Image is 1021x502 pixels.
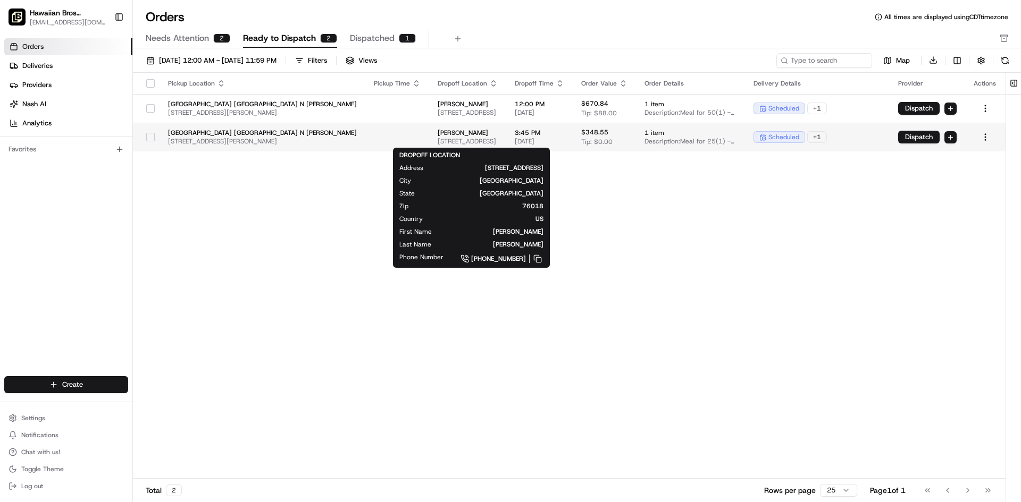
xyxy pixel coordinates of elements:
[515,129,564,137] span: 3:45 PM
[581,79,627,88] div: Order Value
[399,164,423,172] span: Address
[645,137,737,146] span: Description: Meal for 25(1) - $285.0
[9,8,26,25] img: Hawaiian Bros (Arlington_TX_N Collins)
[213,33,230,43] div: 2
[308,56,327,65] div: Filters
[898,102,940,115] button: Dispatch
[90,155,98,164] div: 💻
[399,227,432,236] span: First Name
[645,129,737,137] span: 1 item
[898,131,940,143] button: Dispatch
[399,202,408,210] span: Zip
[581,138,613,146] span: Tip: $0.00
[515,108,564,117] span: [DATE]
[22,42,44,52] span: Orders
[374,79,421,88] div: Pickup Time
[438,100,498,108] span: [PERSON_NAME]
[399,215,423,223] span: Country
[764,485,816,496] p: Rows per page
[4,428,128,443] button: Notifications
[425,202,543,210] span: 76018
[4,479,128,494] button: Log out
[168,137,357,146] span: [STREET_ADDRESS][PERSON_NAME]
[166,484,182,496] div: 2
[998,53,1012,68] button: Refresh
[21,465,64,473] span: Toggle Theme
[768,104,799,113] span: scheduled
[428,176,543,185] span: [GEOGRAPHIC_DATA]
[21,154,81,165] span: Knowledge Base
[645,100,737,108] span: 1 item
[4,57,132,74] a: Deliveries
[807,131,827,143] div: + 1
[21,448,60,456] span: Chat with us!
[896,56,910,65] span: Map
[515,100,564,108] span: 12:00 PM
[22,80,52,90] span: Providers
[4,115,132,132] a: Analytics
[168,129,357,137] span: [GEOGRAPHIC_DATA] [GEOGRAPHIC_DATA] N [PERSON_NAME]
[515,79,564,88] div: Dropoff Time
[876,54,917,67] button: Map
[438,129,498,137] span: [PERSON_NAME]
[884,13,1008,21] span: All times are displayed using CDT timezone
[768,133,799,141] span: scheduled
[11,42,194,59] p: Welcome 👋
[36,101,174,112] div: Start new chat
[22,99,46,109] span: Nash AI
[461,253,543,265] a: [PHONE_NUMBER]
[432,189,543,198] span: [GEOGRAPHIC_DATA]
[4,38,132,55] a: Orders
[4,76,132,93] a: Providers
[449,227,543,236] span: [PERSON_NAME]
[290,53,332,68] button: Filters
[645,79,737,88] div: Order Details
[4,96,132,113] a: Nash AI
[168,108,357,117] span: [STREET_ADDRESS][PERSON_NAME]
[62,380,83,389] span: Create
[101,154,171,165] span: API Documentation
[30,7,106,18] button: Hawaiian Bros (Arlington_TX_N [PERSON_NAME])
[11,155,19,164] div: 📗
[21,482,43,490] span: Log out
[581,128,608,137] span: $348.55
[581,109,617,117] span: Tip: $88.00
[581,99,608,108] span: $670.84
[30,18,106,27] button: [EMAIL_ADDRESS][DOMAIN_NAME]
[438,79,498,88] div: Dropoff Location
[448,240,543,249] span: [PERSON_NAME]
[974,79,997,88] div: Actions
[36,112,135,121] div: We're available if you need us!
[141,53,281,68] button: [DATE] 12:00 AM - [DATE] 11:59 PM
[4,462,128,477] button: Toggle Theme
[350,32,395,45] span: Dispatched
[440,215,543,223] span: US
[399,151,460,159] span: DROPOFF LOCATION
[358,56,377,65] span: Views
[4,445,128,460] button: Chat with us!
[146,8,185,25] h1: Orders
[168,79,357,88] div: Pickup Location
[146,484,182,496] div: Total
[807,103,827,114] div: + 1
[146,32,209,45] span: Needs Attention
[22,118,52,128] span: Analytics
[21,431,58,439] span: Notifications
[106,180,129,188] span: Pylon
[440,164,543,172] span: [STREET_ADDRESS]
[243,32,316,45] span: Ready to Dispatch
[438,137,498,146] span: [STREET_ADDRESS]
[399,240,431,249] span: Last Name
[181,105,194,117] button: Start new chat
[168,100,357,108] span: [GEOGRAPHIC_DATA] [GEOGRAPHIC_DATA] N [PERSON_NAME]
[471,254,526,263] span: [PHONE_NUMBER]
[399,253,443,261] span: Phone Number
[75,180,129,188] a: Powered byPylon
[4,411,128,426] button: Settings
[399,176,411,185] span: City
[776,53,872,68] input: Type to search
[4,376,128,393] button: Create
[399,189,415,198] span: State
[645,108,737,117] span: Description: Meal for 50(1) - $550.0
